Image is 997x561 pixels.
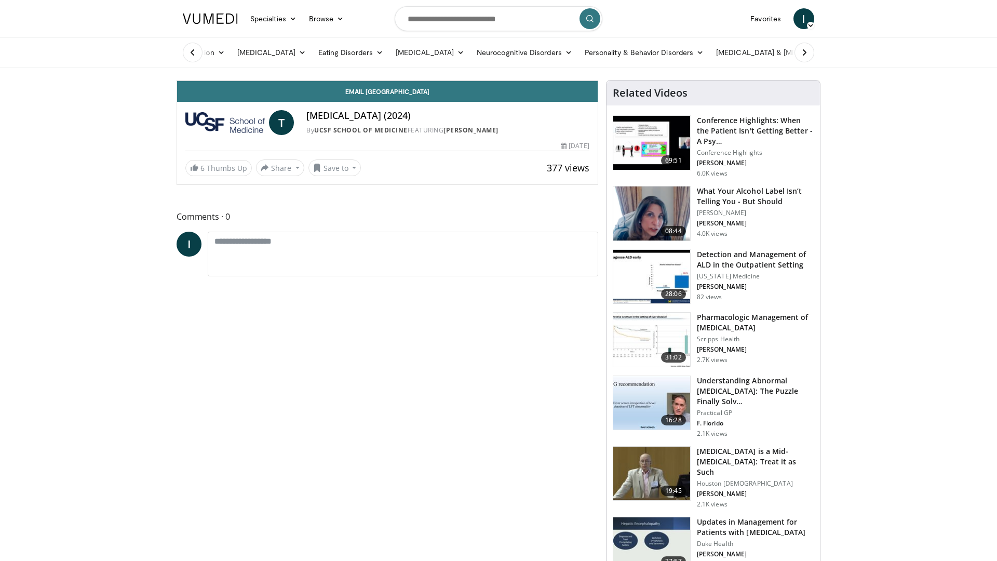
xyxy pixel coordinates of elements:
p: Conference Highlights [697,149,814,157]
a: Browse [303,8,351,29]
a: [MEDICAL_DATA] & [MEDICAL_DATA] [710,42,858,63]
p: Houston [DEMOGRAPHIC_DATA] [697,479,814,488]
h3: Pharmacologic Management of [MEDICAL_DATA] [697,312,814,333]
a: Email [GEOGRAPHIC_DATA] [177,81,598,102]
a: Specialties [244,8,303,29]
p: [PERSON_NAME] [697,490,814,498]
p: 6.0K views [697,169,727,178]
span: 28:06 [661,289,686,299]
img: b20a009e-c028-45a8-b15f-eefb193e12bc.150x105_q85_crop-smart_upscale.jpg [613,313,690,367]
div: [DATE] [561,141,589,151]
p: 2.7K views [697,356,727,364]
a: Neurocognitive Disorders [470,42,578,63]
h3: What Your Alcohol Label Isn’t Telling You - But Should [697,186,814,207]
span: Comments 0 [177,210,598,223]
a: I [177,232,201,257]
img: 747e94ab-1cae-4bba-8046-755ed87a7908.150x105_q85_crop-smart_upscale.jpg [613,447,690,501]
a: UCSF School of Medicine [314,126,408,135]
p: 82 views [697,293,722,301]
a: 69:51 Conference Highlights: When the Patient Isn't Getting Better - A Psy… Conference Highlights... [613,115,814,178]
p: 2.1K views [697,500,727,509]
a: 08:44 What Your Alcohol Label Isn’t Telling You - But Should [PERSON_NAME] [PERSON_NAME] 4.0K views [613,186,814,241]
p: [PERSON_NAME] [697,159,814,167]
h3: Understanding Abnormal [MEDICAL_DATA]: The Puzzle Finally Solv… [697,376,814,407]
h4: [MEDICAL_DATA] (2024) [306,110,589,122]
img: 4362ec9e-0993-4580-bfd4-8e18d57e1d49.150x105_q85_crop-smart_upscale.jpg [613,116,690,170]
p: 2.1K views [697,430,727,438]
a: Eating Disorders [312,42,389,63]
input: Search topics, interventions [395,6,602,31]
a: [PERSON_NAME] [443,126,498,135]
a: 28:06 Detection and Management of ALD in the Outpatient Setting [US_STATE] Medicine [PERSON_NAME]... [613,249,814,304]
p: 4.0K views [697,230,727,238]
a: 6 Thumbs Up [185,160,252,176]
img: 756ba46d-873c-446a-bef7-b53f94477476.150x105_q85_crop-smart_upscale.jpg [613,376,690,430]
p: [US_STATE] Medicine [697,272,814,280]
h3: Conference Highlights: When the Patient Isn't Getting Better - A Psy… [697,115,814,146]
a: I [793,8,814,29]
h3: Detection and Management of ALD in the Outpatient Setting [697,249,814,270]
span: 377 views [547,162,589,174]
div: By FEATURING [306,126,589,135]
a: T [269,110,294,135]
a: Personality & Behavior Disorders [578,42,710,63]
p: [PERSON_NAME] [697,345,814,354]
p: Practical GP [697,409,814,417]
button: Share [256,159,304,176]
h3: Updates in Management for Patients with [MEDICAL_DATA] [697,517,814,538]
span: 16:28 [661,415,686,425]
p: F. Florido [697,419,814,428]
a: [MEDICAL_DATA] [389,42,470,63]
img: 96c756ec-fe72-4b44-bfc2-c9e70a91edb0.150x105_q85_crop-smart_upscale.jpg [613,250,690,304]
p: [PERSON_NAME] [697,219,814,228]
span: 69:51 [661,155,686,166]
p: [PERSON_NAME] [697,209,814,217]
img: UCSF School of Medicine [185,110,265,135]
p: Duke Health [697,540,814,548]
a: 19:45 [MEDICAL_DATA] is a Mid-[MEDICAL_DATA]: Treat it as Such Houston [DEMOGRAPHIC_DATA] [PERSON... [613,446,814,509]
p: [PERSON_NAME] [697,283,814,291]
button: Save to [308,159,361,176]
span: 19:45 [661,486,686,496]
img: 3c46fb29-c319-40f0-ac3f-21a5db39118c.png.150x105_q85_crop-smart_upscale.png [613,186,690,241]
span: 31:02 [661,352,686,363]
a: Favorites [744,8,787,29]
p: [PERSON_NAME] [697,550,814,558]
span: 6 [200,163,205,173]
video-js: Video Player [177,81,598,81]
img: VuMedi Logo [183,14,238,24]
h3: [MEDICAL_DATA] is a Mid-[MEDICAL_DATA]: Treat it as Such [697,446,814,477]
a: [MEDICAL_DATA] [231,42,312,63]
span: 08:44 [661,226,686,236]
p: Scripps Health [697,335,814,343]
h4: Related Videos [613,87,688,99]
a: 16:28 Understanding Abnormal [MEDICAL_DATA]: The Puzzle Finally Solv… Practical GP F. Florido 2.1... [613,376,814,438]
a: 31:02 Pharmacologic Management of [MEDICAL_DATA] Scripps Health [PERSON_NAME] 2.7K views [613,312,814,367]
